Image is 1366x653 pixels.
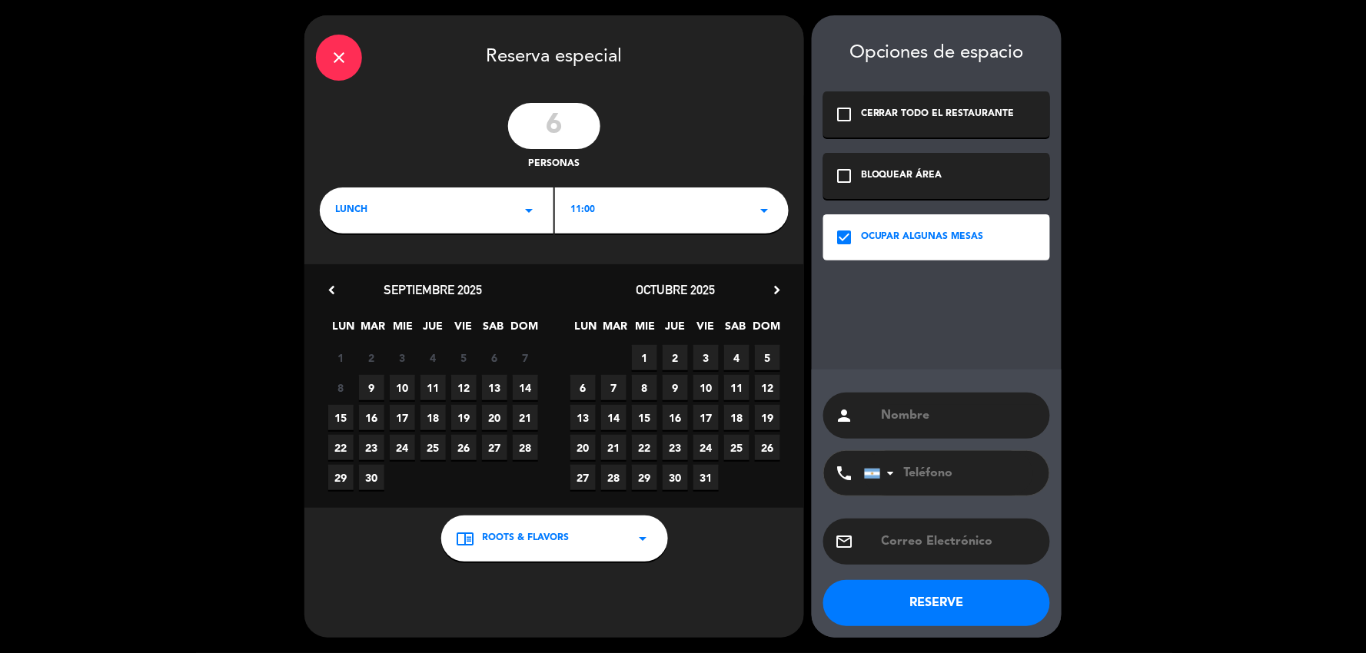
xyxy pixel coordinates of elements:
span: 7 [601,375,626,400]
span: 22 [328,435,354,460]
span: 22 [632,435,657,460]
span: 5 [755,345,780,370]
div: BLOQUEAR ÁREA [861,168,942,184]
i: check_box_outline_blank [835,167,853,185]
i: check_box_outline_blank [835,105,853,124]
span: 2 [359,345,384,370]
span: 15 [632,405,657,430]
span: 19 [755,405,780,430]
span: 14 [513,375,538,400]
span: 12 [755,375,780,400]
span: 10 [693,375,719,400]
span: 21 [601,435,626,460]
i: person [835,406,853,425]
span: 13 [570,405,596,430]
span: JUE [663,317,688,343]
span: 3 [693,345,719,370]
i: email [835,532,853,551]
span: 26 [451,435,477,460]
span: 26 [755,435,780,460]
span: 12 [451,375,477,400]
span: 1 [632,345,657,370]
span: 21 [513,405,538,430]
span: 18 [724,405,749,430]
span: personas [529,157,580,172]
span: 25 [724,435,749,460]
span: 20 [570,435,596,460]
i: arrow_drop_down [520,201,538,220]
span: septiembre 2025 [384,282,483,297]
span: 25 [420,435,446,460]
button: RESERVE [823,580,1050,626]
span: VIE [693,317,718,343]
input: Nombre [880,405,1039,426]
span: 6 [570,375,596,400]
span: 19 [451,405,477,430]
span: 27 [482,435,507,460]
span: 30 [359,465,384,490]
span: 5 [451,345,477,370]
span: MIE [391,317,416,343]
span: 11:00 [570,203,595,218]
span: octubre 2025 [636,282,715,297]
span: 6 [482,345,507,370]
span: VIE [450,317,476,343]
span: 14 [601,405,626,430]
div: OCUPAR ALGUNAS MESAS [861,230,984,245]
span: 30 [663,465,688,490]
span: 11 [724,375,749,400]
span: MIE [633,317,658,343]
i: chevron_left [324,282,340,298]
span: MAR [361,317,386,343]
span: 16 [359,405,384,430]
div: Opciones de espacio [823,42,1050,65]
span: 9 [359,375,384,400]
div: Reserva especial [304,15,804,95]
i: arrow_drop_down [634,529,653,548]
span: DOM [753,317,778,343]
span: ROOTS & FLAVORS [483,531,570,546]
i: check_box [835,228,853,247]
span: SAB [480,317,506,343]
span: 4 [724,345,749,370]
span: 27 [570,465,596,490]
span: 16 [663,405,688,430]
span: 28 [513,435,538,460]
span: 18 [420,405,446,430]
span: 20 [482,405,507,430]
span: JUE [420,317,446,343]
span: 9 [663,375,688,400]
span: 1 [328,345,354,370]
span: 2 [663,345,688,370]
i: arrow_drop_down [755,201,773,220]
span: MAR [603,317,628,343]
span: 24 [693,435,719,460]
span: 3 [390,345,415,370]
i: phone [835,464,853,482]
span: 17 [390,405,415,430]
span: 11 [420,375,446,400]
span: SAB [723,317,748,343]
span: 24 [390,435,415,460]
input: Teléfono [864,451,1033,496]
i: chevron_right [769,282,785,298]
span: 13 [482,375,507,400]
span: LUN [573,317,598,343]
span: 29 [328,465,354,490]
span: 10 [390,375,415,400]
span: 4 [420,345,446,370]
span: 31 [693,465,719,490]
i: close [330,48,348,67]
span: 29 [632,465,657,490]
span: 28 [601,465,626,490]
span: DOM [510,317,536,343]
span: LUN [331,317,356,343]
span: 7 [513,345,538,370]
i: chrome_reader_mode [457,529,475,548]
span: 15 [328,405,354,430]
span: 23 [359,435,384,460]
input: 0 [508,103,600,149]
div: CERRAR TODO EL RESTAURANTE [861,107,1015,122]
div: Argentina: +54 [865,452,900,495]
span: 23 [663,435,688,460]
